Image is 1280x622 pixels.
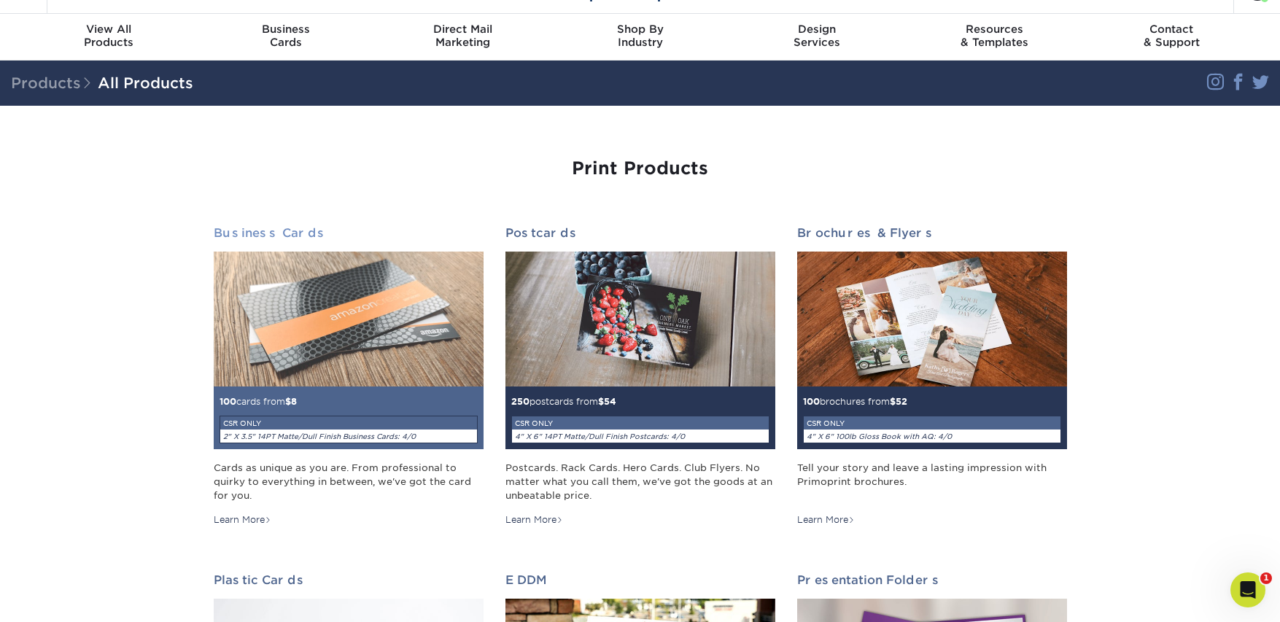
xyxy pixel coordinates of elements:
[803,396,820,407] span: 100
[374,23,551,49] div: Marketing
[511,396,769,443] small: postcards from
[505,461,775,503] div: Postcards. Rack Cards. Hero Cards. Club Flyers. No matter what you call them, we've got the goods...
[285,396,291,407] span: $
[20,23,198,36] span: View All
[1083,14,1260,61] a: Contact& Support
[197,14,374,61] a: BusinessCards
[515,419,553,427] small: CSR ONLY
[11,74,98,92] span: Products
[803,396,1061,443] span: 52
[214,158,1067,179] h1: Print Products
[797,226,1067,240] h2: Brochures & Flyers
[906,14,1083,61] a: Resources& Templates
[220,396,478,443] span: 8
[729,14,906,61] a: DesignServices
[551,23,729,49] div: Industry
[214,513,271,526] div: Learn More
[197,23,374,36] span: Business
[1083,23,1260,36] span: Contact
[214,461,484,503] div: Cards as unique as you are. From professional to quirky to everything in between, we've got the c...
[374,23,551,36] span: Direct Mail
[797,461,1067,503] div: Tell your story and leave a lasting impression with Primoprint brochures.
[551,23,729,36] span: Shop By
[223,419,261,427] small: CSR ONLY
[511,396,769,443] span: 54
[807,419,845,427] small: CSR ONLY
[20,23,198,49] div: Products
[807,432,952,440] i: 4" X 6" 100lb Gloss Book with AQ: 4/0
[797,573,1067,587] h2: Presentation Folders
[98,74,193,92] a: All Products
[729,23,906,36] span: Design
[20,14,198,61] a: View AllProducts
[505,226,775,240] h2: Postcards
[729,23,906,49] div: Services
[906,23,1083,36] span: Resources
[797,226,1067,526] a: Brochures & Flyers 100brochures from$52CSR ONLY4" X 6" 100lb Gloss Book with AQ: 4/0 Tell your st...
[197,23,374,49] div: Cards
[374,14,551,61] a: Direct MailMarketing
[220,396,478,443] small: cards from
[505,513,563,526] div: Learn More
[515,432,685,440] i: 4" X 6" 14PT Matte/Dull Finish Postcards: 4/0
[797,513,855,526] div: Learn More
[598,396,604,407] span: $
[551,14,729,61] a: Shop ByIndustry
[505,226,775,526] a: Postcards 250postcards from$54CSR ONLY4" X 6" 14PT Matte/Dull Finish Postcards: 4/0 Postcards. Ra...
[906,23,1083,49] div: & Templates
[505,573,775,587] h2: EDDM
[223,432,416,440] i: 2" X 3.5" 14PT Matte/Dull Finish Business Cards: 4/0
[214,226,484,240] h2: Business Cards
[1083,23,1260,49] div: & Support
[220,396,236,407] span: 100
[803,396,1061,443] small: brochures from
[890,396,896,407] span: $
[214,252,484,386] img: Business Cards
[1260,572,1272,584] span: 1
[511,396,530,407] span: 250
[214,226,484,526] a: Business Cards 100cards from$8CSR ONLY2" X 3.5" 14PT Matte/Dull Finish Business Cards: 4/0 Cards ...
[1230,572,1265,607] iframe: Intercom live chat
[797,252,1067,386] img: Brochures & Flyers
[505,252,775,386] img: Postcards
